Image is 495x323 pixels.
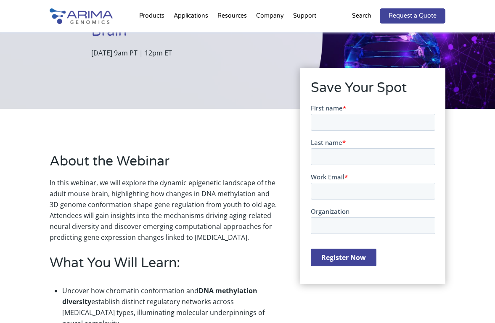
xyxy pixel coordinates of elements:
[50,177,278,243] p: In this webinar, we will explore the dynamic epigenetic landscape of the adult mouse brain, highl...
[50,254,278,279] h2: What You Will Learn:
[50,152,278,177] h2: About the Webinar
[91,47,281,58] p: [DATE] 9am PT | 12pm ET
[352,11,371,21] p: Search
[380,8,445,24] a: Request a Quote
[50,8,113,24] img: Arima-Genomics-logo
[311,104,435,273] iframe: Form 1
[311,79,435,104] h2: Save Your Spot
